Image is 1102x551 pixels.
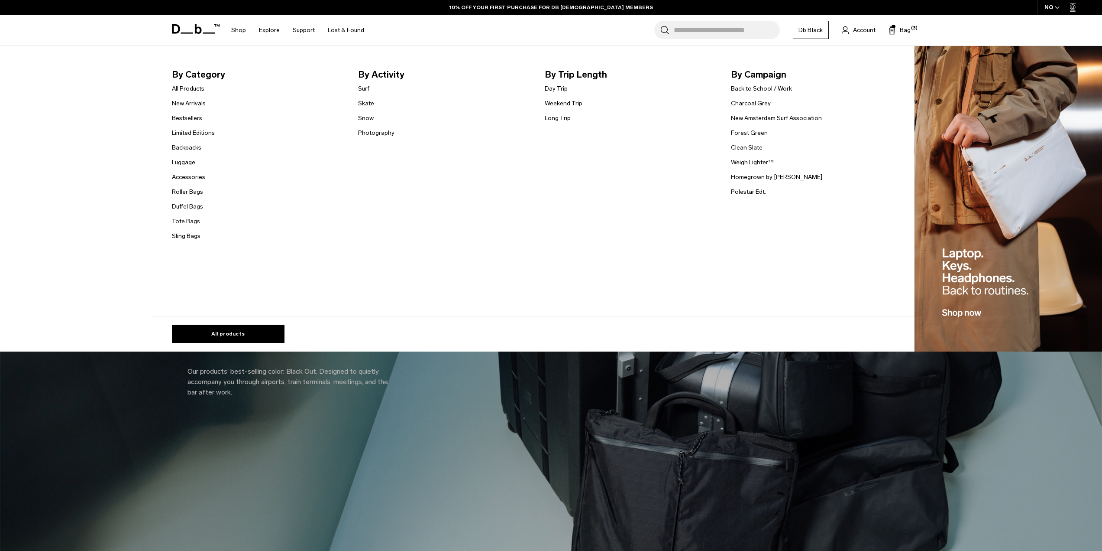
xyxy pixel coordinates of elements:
[545,68,717,82] span: By Trip Length
[358,114,374,123] a: Snow
[358,128,394,137] a: Photography
[172,99,206,108] a: New Arrivals
[172,217,200,226] a: Tote Bags
[731,128,768,137] a: Forest Green
[731,68,904,82] span: By Campaign
[231,15,246,46] a: Shop
[172,187,203,196] a: Roller Bags
[358,68,531,82] span: By Activity
[172,231,200,241] a: Sling Bags
[731,158,774,167] a: Weigh Lighter™
[172,202,203,211] a: Duffel Bags
[172,114,202,123] a: Bestsellers
[545,114,571,123] a: Long Trip
[853,26,876,35] span: Account
[172,128,215,137] a: Limited Editions
[900,26,911,35] span: Bag
[731,114,822,123] a: New Amsterdam Surf Association
[545,99,582,108] a: Weekend Trip
[793,21,829,39] a: Db Black
[731,99,771,108] a: Charcoal Grey
[731,173,822,182] a: Homegrown by [PERSON_NAME]
[225,15,371,46] nav: Main Navigation
[172,143,201,152] a: Backpacks
[172,173,205,182] a: Accessories
[731,187,766,196] a: Polestar Edt.
[172,68,345,82] span: By Category
[172,325,284,343] a: All products
[358,84,369,93] a: Surf
[172,84,204,93] a: All Products
[259,15,280,46] a: Explore
[911,25,918,32] span: (3)
[449,3,653,11] a: 10% OFF YOUR FIRST PURCHASE FOR DB [DEMOGRAPHIC_DATA] MEMBERS
[293,15,315,46] a: Support
[889,25,911,35] button: Bag (3)
[731,84,792,93] a: Back to School / Work
[328,15,364,46] a: Lost & Found
[172,158,195,167] a: Luggage
[842,25,876,35] a: Account
[358,99,374,108] a: Skate
[731,143,763,152] a: Clean Slate
[545,84,568,93] a: Day Trip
